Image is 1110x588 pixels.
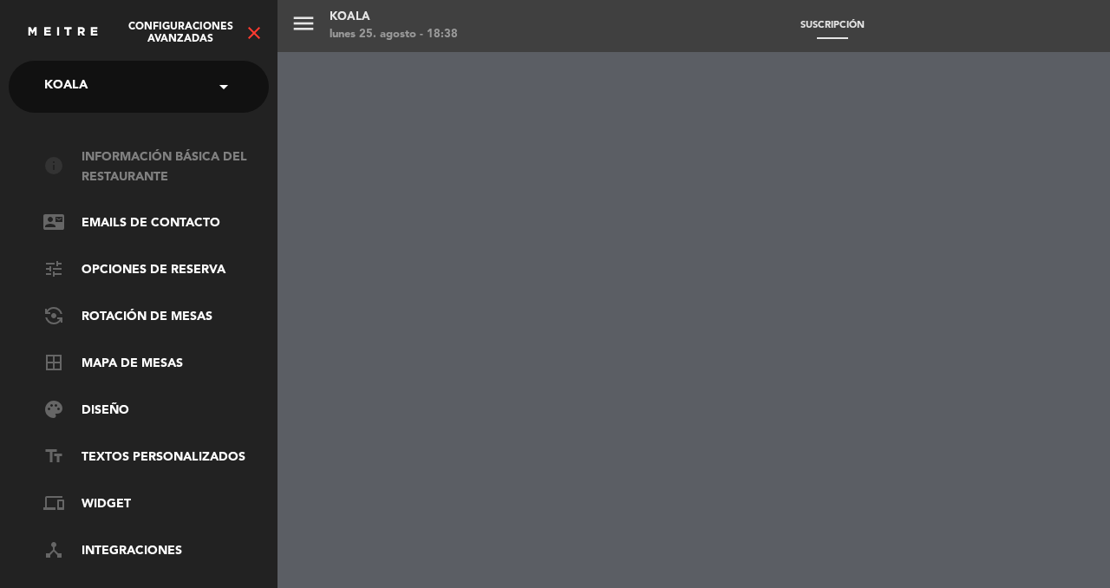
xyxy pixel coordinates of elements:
i: contact_mail [43,212,64,232]
i: border_all [43,352,64,373]
i: info [43,155,64,176]
span: Koala [44,69,88,105]
i: phonelink [43,493,64,513]
a: Textos Personalizados [43,448,269,468]
i: text_fields [43,446,64,467]
a: Integraciones [43,541,269,562]
i: device_hub [43,539,64,560]
a: Mapa de mesas [43,354,269,375]
i: flip_camera_android [43,305,64,326]
a: Rotación de Mesas [43,307,269,328]
a: Información básica del restaurante [43,147,269,187]
i: tune [43,258,64,279]
a: Diseño [43,401,269,421]
i: close [244,23,264,43]
a: Emails de Contacto [43,213,269,234]
a: Widget [43,494,269,515]
img: MEITRE [26,26,100,39]
a: Opciones de reserva [43,260,269,281]
i: palette [43,399,64,420]
span: Configuraciones avanzadas [117,21,244,45]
